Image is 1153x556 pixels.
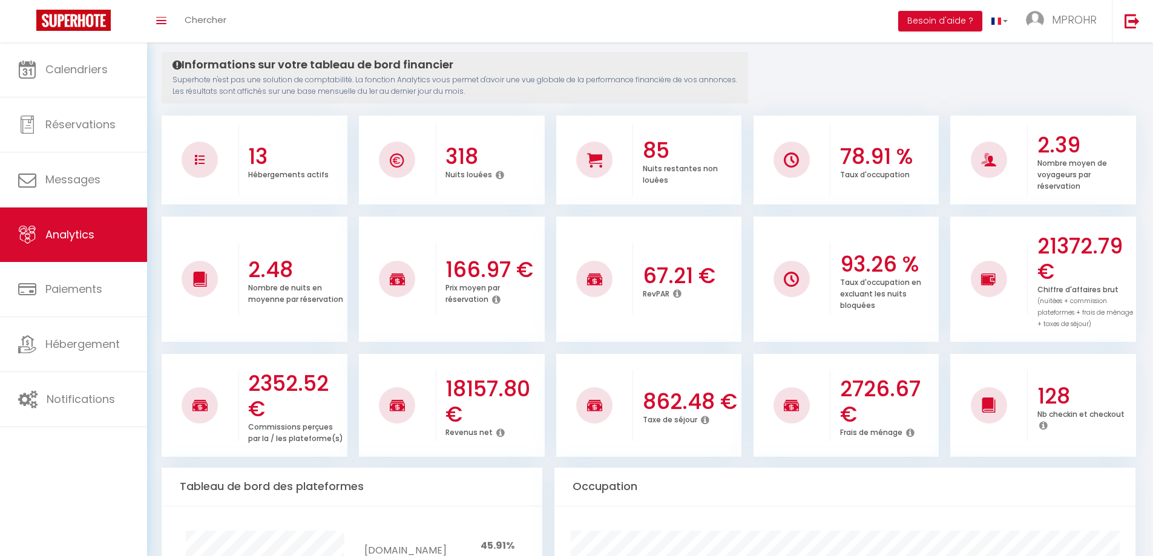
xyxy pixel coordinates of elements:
p: Prix moyen par réservation [445,280,500,304]
h3: 862.48 € [643,389,739,414]
img: Super Booking [36,10,111,31]
span: Réservations [45,117,116,132]
h3: 2352.52 € [248,371,344,422]
h3: 93.26 % [840,252,936,277]
p: Taux d'occupation [840,167,910,180]
h3: 166.97 € [445,257,542,283]
p: Nuits louées [445,167,492,180]
p: Superhote n'est pas une solution de comptabilité. La fonction Analytics vous permet d'avoir une v... [172,74,737,97]
div: Tableau de bord des plateformes [162,468,542,506]
img: NO IMAGE [195,155,205,165]
h3: 2.48 [248,257,344,283]
p: Hébergements actifs [248,167,329,180]
p: RevPAR [643,286,669,299]
span: Paiements [45,281,102,296]
p: Commissions perçues par la / les plateforme(s) [248,419,343,443]
span: 45.91% [481,538,514,552]
p: Frais de ménage [840,425,902,437]
img: NO IMAGE [784,272,799,287]
h3: 78.91 % [840,144,936,169]
img: logout [1125,13,1140,28]
span: Hébergement [45,336,120,352]
div: Occupation [554,468,1135,506]
h3: 2726.67 € [840,376,936,427]
p: Nuits restantes non louées [643,161,718,185]
h3: 85 [643,138,739,163]
span: Analytics [45,227,94,242]
p: Taxe de séjour [643,412,697,425]
span: Notifications [47,391,115,407]
img: ... [1026,11,1044,29]
h3: 18157.80 € [445,376,542,427]
span: MPROHR [1052,12,1097,27]
span: Chercher [185,13,226,26]
h3: 13 [248,144,344,169]
p: Nombre de nuits en moyenne par réservation [248,280,343,304]
span: Messages [45,172,100,187]
h4: Informations sur votre tableau de bord financier [172,58,737,71]
p: Revenus net [445,425,493,437]
span: Calendriers [45,62,108,77]
h3: 318 [445,144,542,169]
button: Ouvrir le widget de chat LiveChat [10,5,46,41]
p: Taux d'occupation en excluant les nuits bloquées [840,275,921,310]
button: Besoin d'aide ? [898,11,982,31]
h3: 67.21 € [643,263,739,289]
